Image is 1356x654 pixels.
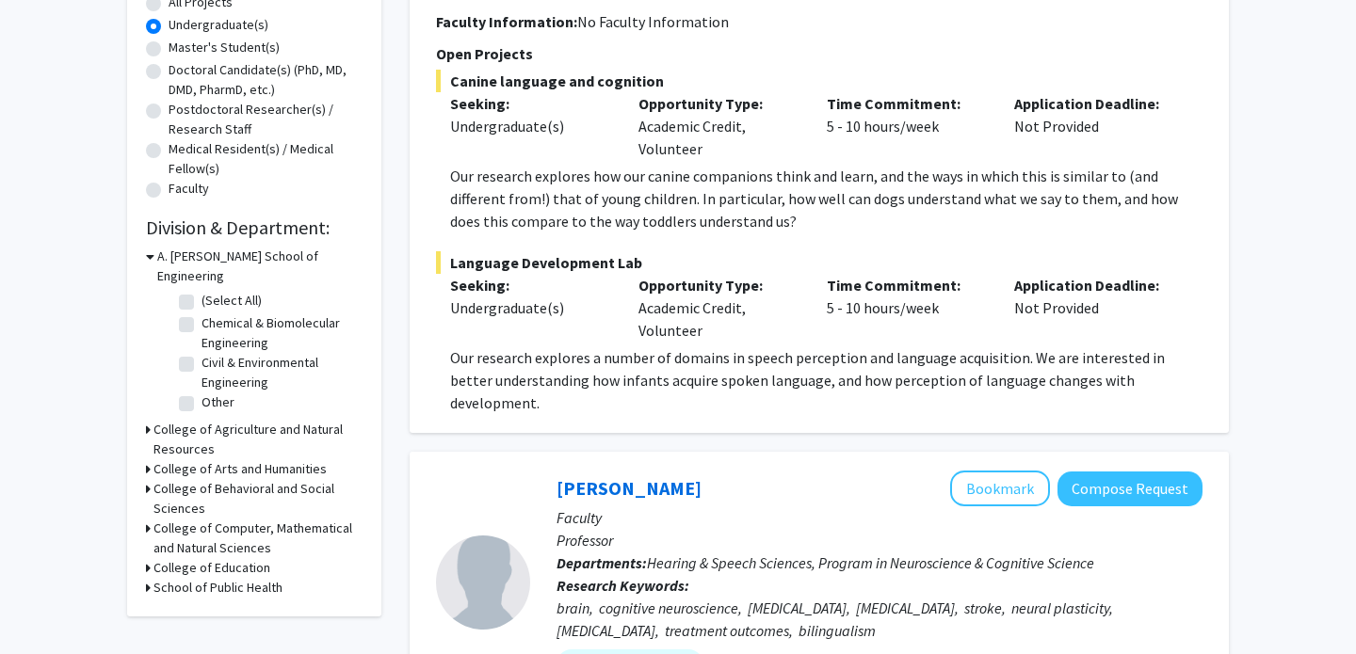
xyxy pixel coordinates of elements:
p: Seeking: [450,274,610,296]
h3: College of Agriculture and Natural Resources [153,420,363,459]
div: Academic Credit, Volunteer [624,92,813,160]
div: Undergraduate(s) [450,296,610,319]
button: Compose Request to Yasmeen Faroqi-Shah [1057,471,1203,506]
p: Time Commitment: [827,92,987,115]
label: Civil & Environmental Engineering [202,353,358,392]
label: Other [202,392,234,412]
a: [PERSON_NAME] [557,476,702,500]
h3: School of Public Health [153,578,282,598]
span: Language Development Lab [436,251,1203,274]
h3: College of Behavioral and Social Sciences [153,479,363,518]
p: Our research explores how our canine companions think and learn, and the ways in which this is si... [450,165,1203,232]
label: Master's Student(s) [169,38,280,57]
iframe: Chat [14,569,80,640]
div: 5 - 10 hours/week [813,274,1001,342]
h3: A. [PERSON_NAME] School of Engineering [157,247,363,286]
h3: College of Education [153,558,270,578]
label: Doctoral Candidate(s) (PhD, MD, DMD, PharmD, etc.) [169,60,363,100]
p: Faculty [557,506,1203,529]
div: Academic Credit, Volunteer [624,274,813,342]
div: brain, cognitive neuroscience, [MEDICAL_DATA], [MEDICAL_DATA], stroke, neural plasticity, [MEDICA... [557,597,1203,642]
b: Research Keywords: [557,576,689,595]
label: Undergraduate(s) [169,15,268,35]
label: (Select All) [202,291,262,311]
div: Not Provided [1000,92,1188,160]
h3: College of Computer, Mathematical and Natural Sciences [153,518,363,558]
label: Medical Resident(s) / Medical Fellow(s) [169,139,363,179]
b: Faculty Information: [436,12,577,31]
p: Opportunity Type: [638,274,799,296]
p: Seeking: [450,92,610,115]
p: Opportunity Type: [638,92,799,115]
p: Application Deadline: [1014,274,1174,296]
b: Departments: [557,553,647,572]
button: Add Yasmeen Faroqi-Shah to Bookmarks [950,471,1050,506]
p: Application Deadline: [1014,92,1174,115]
div: Not Provided [1000,274,1188,342]
span: Hearing & Speech Sciences, Program in Neuroscience & Cognitive Science [647,553,1094,572]
span: Canine language and cognition [436,70,1203,92]
p: Open Projects [436,42,1203,65]
label: Postdoctoral Researcher(s) / Research Staff [169,100,363,139]
label: Chemical & Biomolecular Engineering [202,313,358,353]
span: No Faculty Information [577,12,729,31]
div: 5 - 10 hours/week [813,92,1001,160]
h2: Division & Department: [146,216,363,239]
h3: College of Arts and Humanities [153,459,327,479]
p: Our research explores a number of domains in speech perception and language acquisition. We are i... [450,346,1203,414]
p: Professor [557,529,1203,551]
p: Time Commitment: [827,274,987,296]
div: Undergraduate(s) [450,115,610,137]
label: Faculty [169,179,209,199]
